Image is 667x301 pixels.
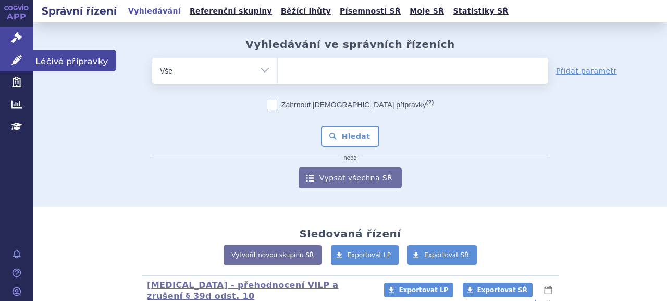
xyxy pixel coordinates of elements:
[426,99,434,106] abbr: (?)
[424,251,469,259] span: Exportovat SŘ
[339,155,362,161] i: nebo
[299,227,401,240] h2: Sledovaná řízení
[407,245,477,265] a: Exportovat SŘ
[147,280,339,301] a: [MEDICAL_DATA] - přehodnocení VILP a zrušení § 39d odst. 10
[384,283,453,297] a: Exportovat LP
[245,38,455,51] h2: Vyhledávání ve správních řízeních
[348,251,391,259] span: Exportovat LP
[125,4,184,18] a: Vyhledávání
[33,50,116,71] span: Léčivé přípravky
[406,4,447,18] a: Moje SŘ
[187,4,275,18] a: Referenční skupiny
[278,4,334,18] a: Běžící lhůty
[331,245,399,265] a: Exportovat LP
[463,283,533,297] a: Exportovat SŘ
[337,4,404,18] a: Písemnosti SŘ
[267,100,434,110] label: Zahrnout [DEMOGRAPHIC_DATA] přípravky
[556,66,617,76] a: Přidat parametr
[399,286,448,294] span: Exportovat LP
[33,4,125,18] h2: Správní řízení
[299,167,402,188] a: Vypsat všechna SŘ
[450,4,511,18] a: Statistiky SŘ
[224,245,322,265] a: Vytvořit novou skupinu SŘ
[321,126,380,147] button: Hledat
[477,286,527,294] span: Exportovat SŘ
[543,284,553,296] button: lhůty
